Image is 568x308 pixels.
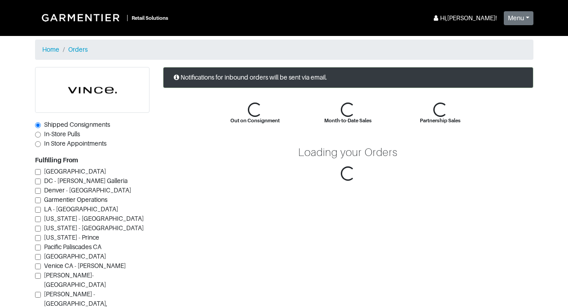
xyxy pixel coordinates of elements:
[35,254,41,260] input: [GEOGRAPHIC_DATA]
[42,46,59,53] a: Home
[35,179,41,184] input: DC - [PERSON_NAME] Galleria
[44,177,128,184] span: DC - [PERSON_NAME] Galleria
[35,263,41,269] input: Venice CA - [PERSON_NAME]
[44,272,106,288] span: [PERSON_NAME]-[GEOGRAPHIC_DATA]
[35,216,41,222] input: [US_STATE] - [GEOGRAPHIC_DATA]
[44,243,101,250] span: Pacific Paliscades CA
[35,292,41,298] input: [PERSON_NAME] - [GEOGRAPHIC_DATA], [GEOGRAPHIC_DATA]
[44,253,106,260] span: [GEOGRAPHIC_DATA]
[44,168,106,175] span: [GEOGRAPHIC_DATA]
[132,15,168,21] small: Retail Solutions
[127,13,128,22] div: |
[420,117,461,125] div: Partnership Sales
[44,121,110,128] span: Shipped Consignments
[44,224,144,232] span: [US_STATE] - [GEOGRAPHIC_DATA]
[35,273,41,279] input: [PERSON_NAME]-[GEOGRAPHIC_DATA]
[44,196,107,203] span: Garmentier Operations
[35,188,41,194] input: Denver - [GEOGRAPHIC_DATA]
[504,11,533,25] button: Menu
[35,132,41,138] input: In-Store Pulls
[35,156,78,165] label: Fulfilling From
[44,205,118,213] span: LA - [GEOGRAPHIC_DATA]
[35,141,41,147] input: In Store Appointments
[230,117,280,125] div: Out on Consignment
[35,197,41,203] input: Garmentier Operations
[298,146,398,159] div: Loading your Orders
[35,226,41,232] input: [US_STATE] - [GEOGRAPHIC_DATA]
[44,187,131,194] span: Denver - [GEOGRAPHIC_DATA]
[44,130,80,138] span: In-Store Pulls
[35,67,149,112] img: cyAkLTq7csKWtL9WARqkkVaF.png
[44,262,126,269] span: Venice CA - [PERSON_NAME]
[44,234,99,241] span: [US_STATE] - Prince
[35,169,41,175] input: [GEOGRAPHIC_DATA]
[432,13,497,23] div: Hi, [PERSON_NAME] !
[35,122,41,128] input: Shipped Consignments
[35,7,172,28] a: |Retail Solutions
[35,245,41,250] input: Pacific Paliscades CA
[35,40,533,60] nav: breadcrumb
[35,207,41,213] input: LA - [GEOGRAPHIC_DATA]
[35,235,41,241] input: [US_STATE] - Prince
[37,9,127,26] img: Garmentier
[44,140,106,147] span: In Store Appointments
[68,46,88,53] a: Orders
[163,67,533,88] div: Notifications for inbound orders will be sent via email.
[44,215,144,222] span: [US_STATE] - [GEOGRAPHIC_DATA]
[324,117,372,125] div: Month-to-Date Sales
